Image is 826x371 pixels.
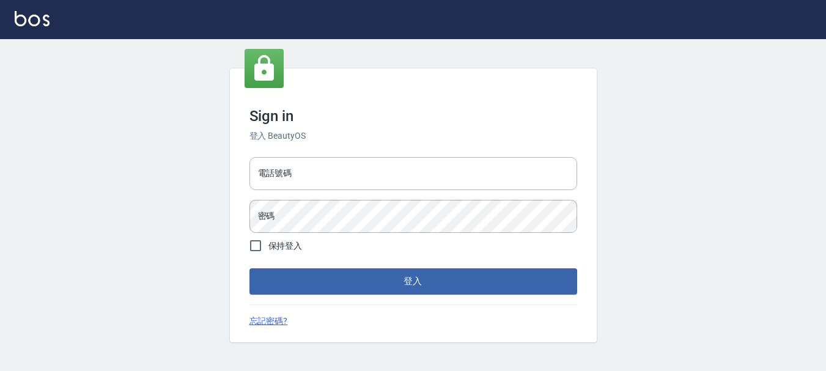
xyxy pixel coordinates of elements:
[249,130,577,142] h6: 登入 BeautyOS
[249,108,577,125] h3: Sign in
[249,268,577,294] button: 登入
[268,240,303,252] span: 保持登入
[249,315,288,328] a: 忘記密碼?
[15,11,50,26] img: Logo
